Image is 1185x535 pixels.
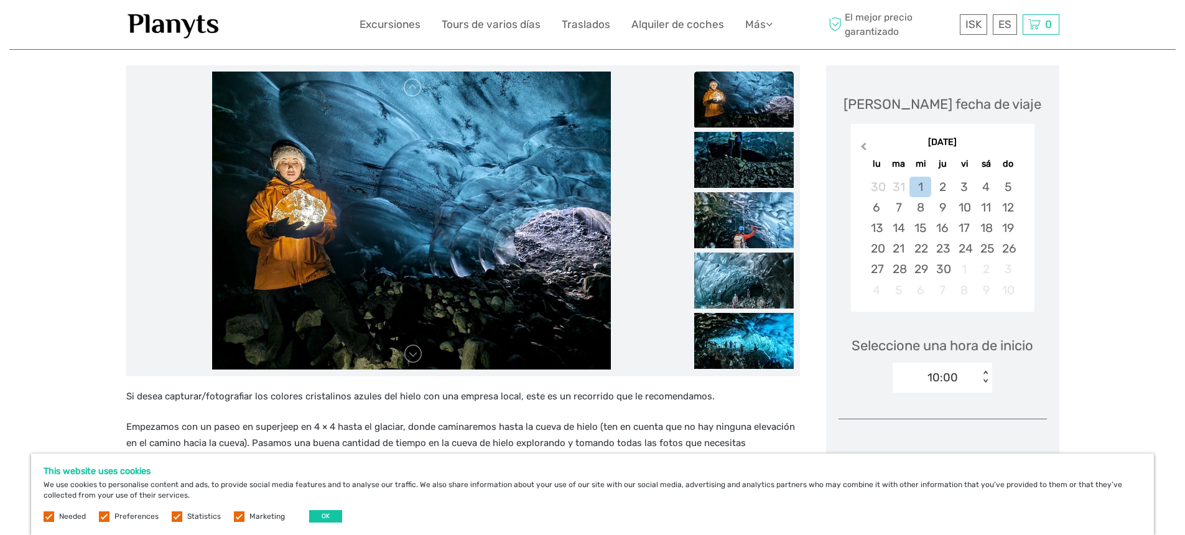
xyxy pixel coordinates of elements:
[866,218,888,238] div: Choose lunes, 13 de abril de 2026
[975,218,997,238] div: Choose sábado, 18 de abril de 2026
[888,177,909,197] div: Choose martes, 31 de marzo de 2026
[694,253,794,309] img: 76b600cada044583970d767e1e3e6eaf_slider_thumbnail.jpeg
[212,72,610,370] img: db974dd14738458883e1674d22ec4794_main_slider.jpeg
[909,238,931,259] div: Choose miércoles, 22 de abril de 2026
[442,16,541,34] a: Tours de varios días
[954,259,975,279] div: Not available viernes, 1 de mayo de 2026
[931,177,953,197] div: Choose jueves, 2 de abril de 2026
[975,238,997,259] div: Choose sábado, 25 de abril de 2026
[855,177,1030,300] div: month 2026-04
[975,177,997,197] div: Choose sábado, 4 de abril de 2026
[931,259,953,279] div: Choose jueves, 30 de abril de 2026
[954,280,975,300] div: Not available viernes, 8 de mayo de 2026
[980,371,991,384] div: < >
[59,511,86,522] label: Needed
[143,19,158,34] button: Open LiveChat chat widget
[975,280,997,300] div: Not available sábado, 9 de mayo de 2026
[1043,18,1054,30] span: 0
[888,238,909,259] div: Choose martes, 21 de abril de 2026
[126,419,800,451] p: Empezamos con un paseo en superjeep en 4 × 4 hasta el glaciar, donde caminaremos hasta la cueva d...
[888,218,909,238] div: Choose martes, 14 de abril de 2026
[309,510,342,523] button: OK
[826,11,957,38] span: El mejor precio garantizado
[31,454,1154,535] div: We use cookies to personalise content and ads, to provide social media features and to analyse ou...
[993,14,1017,35] div: ES
[694,313,794,369] img: 1b907e746b07441996307f4758f83d7b_slider_thumbnail.jpeg
[997,156,1019,172] div: do
[866,238,888,259] div: Choose lunes, 20 de abril de 2026
[44,466,1141,477] h5: This website uses cookies
[997,218,1019,238] div: Choose domingo, 19 de abril de 2026
[997,177,1019,197] div: Choose domingo, 5 de abril de 2026
[745,16,773,34] a: Más
[631,16,724,34] a: Alquiler de coches
[866,280,888,300] div: Not available lunes, 4 de mayo de 2026
[954,238,975,259] div: Choose viernes, 24 de abril de 2026
[954,177,975,197] div: Choose viernes, 3 de abril de 2026
[954,218,975,238] div: Choose viernes, 17 de abril de 2026
[843,95,1041,114] div: [PERSON_NAME] fecha de viaje
[927,370,958,386] div: 10:00
[562,16,610,34] a: Traslados
[866,197,888,218] div: Choose lunes, 6 de abril de 2026
[931,156,953,172] div: ju
[931,218,953,238] div: Choose jueves, 16 de abril de 2026
[17,22,141,32] p: We're away right now. Please check back later!
[187,511,221,522] label: Statistics
[694,72,794,128] img: db974dd14738458883e1674d22ec4794_slider_thumbnail.jpeg
[866,259,888,279] div: Choose lunes, 27 de abril de 2026
[954,156,975,172] div: vi
[360,16,421,34] a: Excursiones
[909,156,931,172] div: mi
[866,156,888,172] div: lu
[888,156,909,172] div: ma
[954,197,975,218] div: Choose viernes, 10 de abril de 2026
[852,139,872,159] button: Previous Month
[997,197,1019,218] div: Choose domingo, 12 de abril de 2026
[249,511,285,522] label: Marketing
[909,218,931,238] div: Choose miércoles, 15 de abril de 2026
[694,192,794,248] img: 661eea406e5f496cb329d58d04216bbc_slider_thumbnail.jpeg
[909,197,931,218] div: Choose miércoles, 8 de abril de 2026
[694,132,794,188] img: 7a0a5181b88947c382e0e64a1443731e_slider_thumbnail.jpeg
[888,259,909,279] div: Choose martes, 28 de abril de 2026
[975,259,997,279] div: Not available sábado, 2 de mayo de 2026
[997,280,1019,300] div: Not available domingo, 10 de mayo de 2026
[888,280,909,300] div: Not available martes, 5 de mayo de 2026
[114,511,159,522] label: Preferences
[931,280,953,300] div: Not available jueves, 7 de mayo de 2026
[866,177,888,197] div: Choose lunes, 30 de marzo de 2026
[997,259,1019,279] div: Not available domingo, 3 de mayo de 2026
[997,238,1019,259] div: Choose domingo, 26 de abril de 2026
[975,156,997,172] div: sá
[909,259,931,279] div: Choose miércoles, 29 de abril de 2026
[931,197,953,218] div: Choose jueves, 9 de abril de 2026
[888,197,909,218] div: Choose martes, 7 de abril de 2026
[851,136,1034,149] div: [DATE]
[975,197,997,218] div: Choose sábado, 11 de abril de 2026
[909,280,931,300] div: Not available miércoles, 6 de mayo de 2026
[909,177,931,197] div: Choose miércoles, 1 de abril de 2026
[126,389,800,405] p: Si desea capturar/fotografiar los colores cristalinos azules del hielo con una empresa local, est...
[931,238,953,259] div: Choose jueves, 23 de abril de 2026
[126,9,221,40] img: 1453-555b4ac7-172b-4ae9-927d-298d0724a4f4_logo_small.jpg
[852,336,1033,355] span: Seleccione una hora de inicio
[965,18,982,30] span: ISK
